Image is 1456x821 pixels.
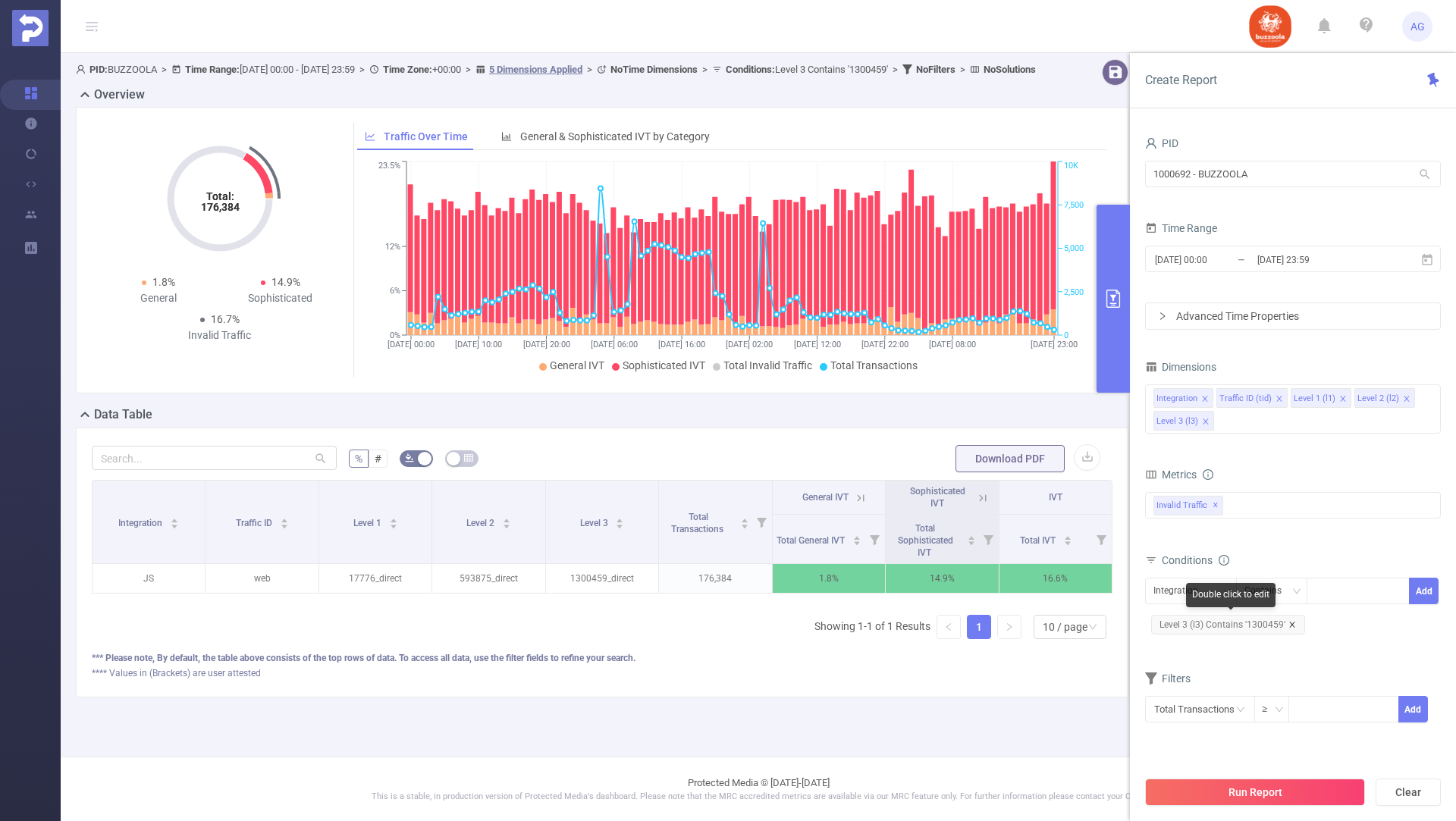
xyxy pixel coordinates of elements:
[319,564,431,593] p: 17776_direct
[271,276,300,288] span: 14.9%
[590,340,637,349] tspan: [DATE] 06:00
[1201,395,1209,404] i: icon: close
[1213,497,1219,515] span: ✕
[280,522,288,527] i: icon: caret-down
[1153,388,1213,408] li: Integration
[1146,303,1440,329] div: icon: rightAdvanced Time Properties
[773,564,885,593] p: 1.8%
[1291,388,1351,408] li: Level 1 (l1)
[520,130,710,143] span: General & Sophisticated IVT by Category
[12,10,49,46] img: Protected Media
[1288,621,1296,628] i: icon: close
[616,516,624,521] i: icon: caret-up
[171,522,179,527] i: icon: caret-down
[1376,779,1441,806] button: Clear
[170,516,179,525] div: Sort
[997,615,1021,639] li: Next Page
[94,86,145,104] h2: Overview
[206,190,234,202] tspan: Total:
[76,64,89,74] i: icon: user
[659,564,771,593] p: 176,384
[280,516,289,525] div: Sort
[623,359,705,371] span: Sophisticated IVT
[1064,161,1078,171] tspan: 10K
[405,453,414,462] i: icon: bg-colors
[1156,389,1197,409] div: Integration
[1145,361,1216,373] span: Dimensions
[777,535,847,546] span: Total General IVT
[1275,705,1284,716] i: icon: down
[1262,697,1278,722] div: ≥
[861,340,908,349] tspan: [DATE] 22:00
[1219,555,1229,566] i: icon: info-circle
[1153,249,1276,270] input: Start date
[375,453,381,465] span: #
[929,340,976,349] tspan: [DATE] 08:00
[886,564,998,593] p: 14.9%
[1219,389,1272,409] div: Traffic ID (tid)
[1031,340,1078,349] tspan: [DATE] 23:00
[1216,388,1288,408] li: Traffic ID (tid)
[1162,554,1229,566] span: Conditions
[1145,137,1157,149] i: icon: user
[353,518,384,528] span: Level 1
[793,340,840,349] tspan: [DATE] 12:00
[1410,11,1425,42] span: AG
[984,64,1036,75] b: No Solutions
[1145,222,1217,234] span: Time Range
[658,340,705,349] tspan: [DATE] 16:00
[501,131,512,142] i: icon: bar-chart
[1064,244,1084,254] tspan: 5,000
[740,516,749,525] div: Sort
[98,290,220,306] div: General
[967,534,975,538] i: icon: caret-up
[1063,534,1072,543] div: Sort
[157,64,171,75] span: >
[726,340,773,349] tspan: [DATE] 02:00
[1409,578,1439,604] button: Add
[385,242,400,252] tspan: 12%
[671,512,726,534] span: Total Transactions
[916,64,955,75] b: No Filters
[99,791,1418,804] p: This is a stable, in production version of Protected Media's dashboard. Please note that the MRC ...
[910,486,965,509] span: Sophisticated IVT
[61,757,1456,821] footer: Protected Media © [DATE]-[DATE]
[1256,249,1379,270] input: End date
[466,518,497,528] span: Level 2
[1049,492,1062,503] span: IVT
[1203,469,1213,480] i: icon: info-circle
[455,340,502,349] tspan: [DATE] 10:00
[1145,73,1217,87] span: Create Report
[502,522,510,527] i: icon: caret-down
[977,515,999,563] i: Filter menu
[93,564,205,593] p: JS
[944,622,953,631] i: icon: left
[94,406,152,424] h2: Data Table
[502,516,510,521] i: icon: caret-up
[185,64,240,75] b: Time Range:
[365,131,375,142] i: icon: line-chart
[280,516,288,521] i: icon: caret-up
[389,516,398,525] div: Sort
[814,615,930,639] li: Showing 1-1 of 1 Results
[384,130,468,143] span: Traffic Over Time
[1043,616,1087,638] div: 10 / page
[158,327,281,343] div: Invalid Traffic
[852,534,861,543] div: Sort
[615,516,624,525] div: Sort
[967,539,975,544] i: icon: caret-down
[236,518,275,528] span: Traffic ID
[355,64,369,75] span: >
[580,518,610,528] span: Level 3
[1292,587,1301,597] i: icon: down
[355,453,362,465] span: %
[1145,779,1365,806] button: Run Report
[898,523,953,558] span: Total Sophisticated IVT
[1158,312,1167,321] i: icon: right
[390,331,400,340] tspan: 0%
[967,534,976,543] div: Sort
[610,64,698,75] b: No Time Dimensions
[1354,388,1415,408] li: Level 2 (l2)
[1186,583,1276,607] div: Double click to edit
[383,64,432,75] b: Time Zone:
